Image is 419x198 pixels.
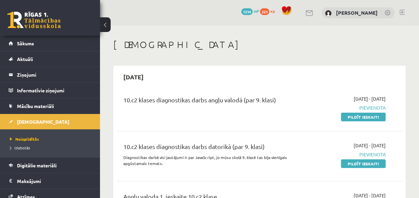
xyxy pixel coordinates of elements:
a: Rīgas 1. Tālmācības vidusskola [7,12,61,28]
a: Digitālie materiāli [9,158,92,173]
a: Pildīt ieskaiti [341,159,386,168]
a: Sākums [9,36,92,51]
a: 1234 mP [241,8,259,14]
span: Aktuāli [17,56,33,62]
a: Informatīvie ziņojumi [9,83,92,98]
legend: Informatīvie ziņojumi [17,83,92,98]
span: Izlabotās [10,145,30,150]
h1: [DEMOGRAPHIC_DATA] [113,39,406,50]
span: [DATE] - [DATE] [354,142,386,149]
legend: Ziņojumi [17,67,92,82]
a: Neizpildītās [10,136,93,142]
a: Pildīt ieskaiti [341,113,386,121]
span: 223 [260,8,269,15]
span: 1234 [241,8,253,15]
div: 10.c2 klases diagnostikas darbs angļu valodā (par 9. klasi) [123,95,295,108]
a: Maksājumi [9,173,92,189]
a: Aktuāli [9,51,92,67]
span: Digitālie materiāli [17,162,57,168]
p: Diagnostikas darbā visi jautājumi ir par JavaScript, jo mūsu skolā 9. klasē tas bija vienīgais ap... [123,154,295,166]
span: xp [270,8,275,14]
legend: Maksājumi [17,173,92,189]
a: [DEMOGRAPHIC_DATA] [9,114,92,129]
a: Mācību materiāli [9,98,92,114]
a: Ziņojumi [9,67,92,82]
span: Pievienota [305,104,386,111]
h2: [DATE] [117,69,150,85]
span: [DATE] - [DATE] [354,95,386,102]
a: Izlabotās [10,145,93,151]
span: mP [254,8,259,14]
span: Mācību materiāli [17,103,54,109]
a: 223 xp [260,8,278,14]
span: Sākums [17,40,34,46]
a: [PERSON_NAME] [336,9,378,16]
span: [DEMOGRAPHIC_DATA] [17,119,69,125]
img: Margarita Petruse [325,10,332,17]
div: 10.c2 klases diagnostikas darbs datorikā (par 9. klasi) [123,142,295,154]
span: Pievienota [305,151,386,158]
span: Neizpildītās [10,136,39,142]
